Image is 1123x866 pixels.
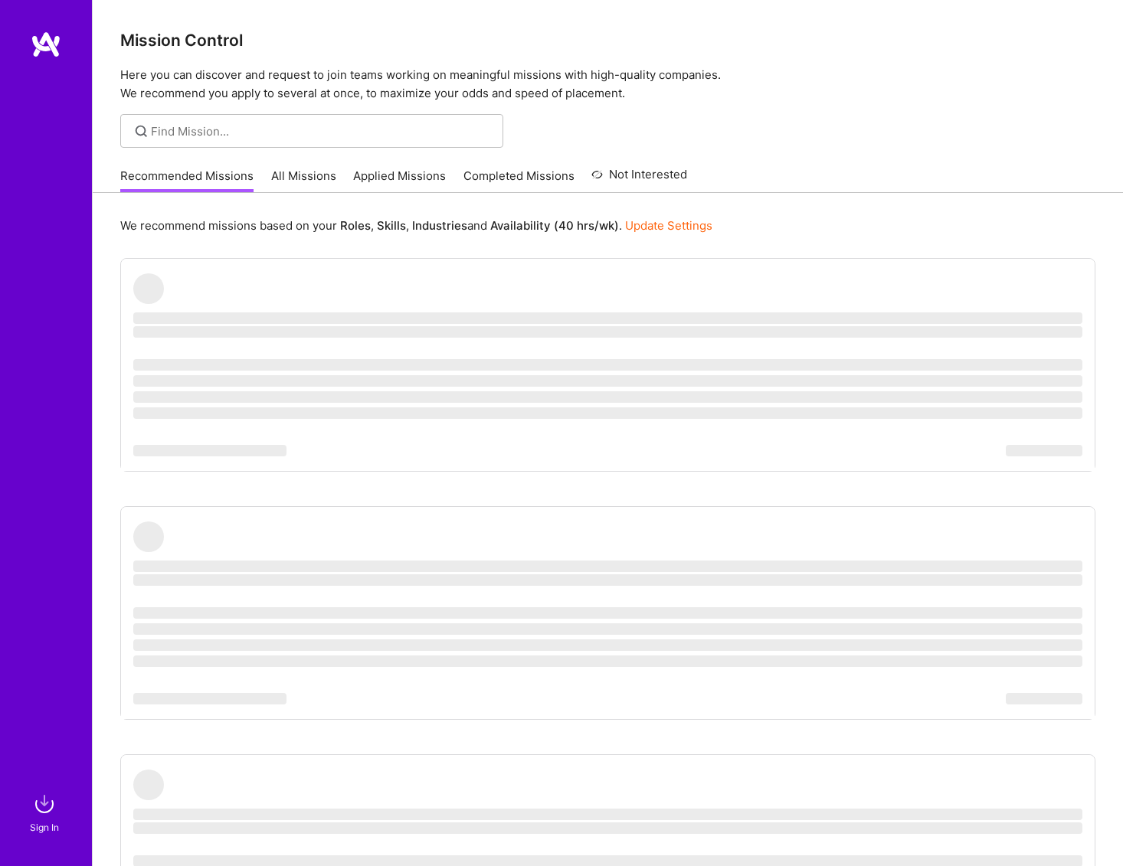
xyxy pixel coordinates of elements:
[412,218,467,233] b: Industries
[353,168,446,193] a: Applied Missions
[32,789,60,835] a: sign inSign In
[133,123,150,140] i: icon SearchGrey
[31,31,61,58] img: logo
[120,217,712,234] p: We recommend missions based on your , , and .
[591,165,687,193] a: Not Interested
[29,789,60,819] img: sign in
[120,66,1095,103] p: Here you can discover and request to join teams working on meaningful missions with high-quality ...
[340,218,371,233] b: Roles
[490,218,619,233] b: Availability (40 hrs/wk)
[120,31,1095,50] h3: Mission Control
[151,123,492,139] input: Find Mission...
[271,168,336,193] a: All Missions
[30,819,59,835] div: Sign In
[463,168,575,193] a: Completed Missions
[120,168,254,193] a: Recommended Missions
[625,218,712,233] a: Update Settings
[377,218,406,233] b: Skills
